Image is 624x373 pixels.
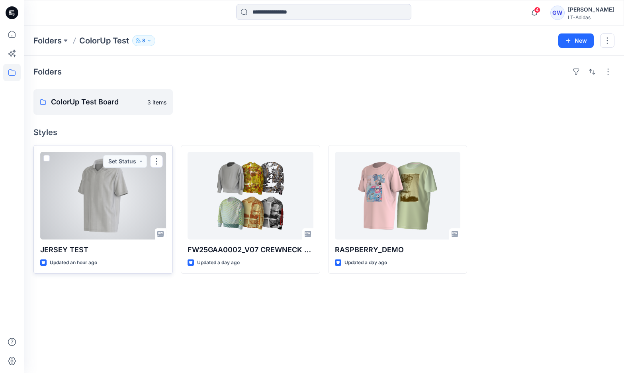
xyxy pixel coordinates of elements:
[40,152,166,240] a: JERSEY TEST
[33,35,62,46] a: Folders
[142,36,145,45] p: 8
[568,5,614,14] div: [PERSON_NAME]
[188,244,313,255] p: FW25GAA0002_V07 CREWNECK PULLOVER 3M-24M APPROVED
[33,128,614,137] h4: Styles
[335,244,461,255] p: RASPBERRY_DEMO
[147,98,166,106] p: 3 items
[558,33,594,48] button: New
[51,96,143,108] p: ColorUp Test Board
[132,35,155,46] button: 8
[550,6,565,20] div: GW
[79,35,129,46] p: ColorUp Test
[33,89,173,115] a: ColorUp Test Board3 items
[33,67,62,77] h4: Folders
[50,259,97,267] p: Updated an hour ago
[344,259,387,267] p: Updated a day ago
[188,152,313,240] a: FW25GAA0002_V07 CREWNECK PULLOVER 3M-24M APPROVED
[335,152,461,240] a: RASPBERRY_DEMO
[197,259,240,267] p: Updated a day ago
[568,14,614,20] div: LT-Adidas
[40,244,166,255] p: JERSEY TEST
[534,7,540,13] span: 4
